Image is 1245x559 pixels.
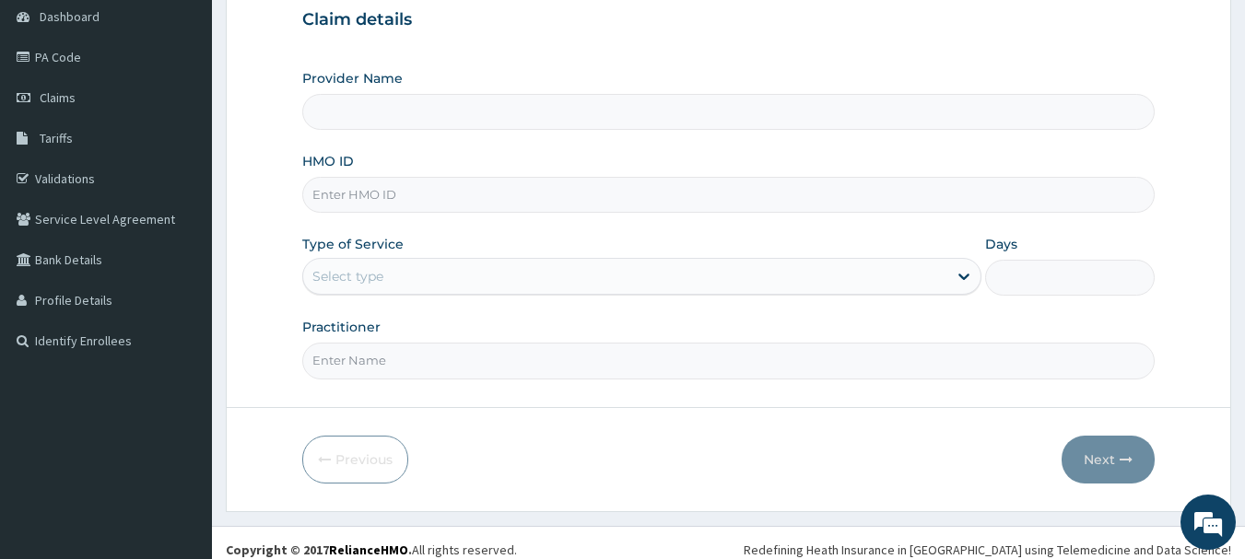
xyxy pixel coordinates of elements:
strong: Copyright © 2017 . [226,542,412,558]
label: Practitioner [302,318,381,336]
button: Previous [302,436,408,483]
a: RelianceHMO [329,542,408,558]
h3: Claim details [302,10,1156,30]
span: Dashboard [40,8,100,25]
input: Enter Name [302,343,1156,378]
label: Provider Name [302,69,403,87]
label: Days [985,235,1017,253]
label: HMO ID [302,152,354,170]
span: Claims [40,89,76,106]
button: Next [1062,436,1155,483]
label: Type of Service [302,235,404,253]
input: Enter HMO ID [302,177,1156,213]
span: Tariffs [40,130,73,146]
div: Select type [312,267,383,285]
div: Redefining Heath Insurance in [GEOGRAPHIC_DATA] using Telemedicine and Data Science! [744,541,1231,559]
